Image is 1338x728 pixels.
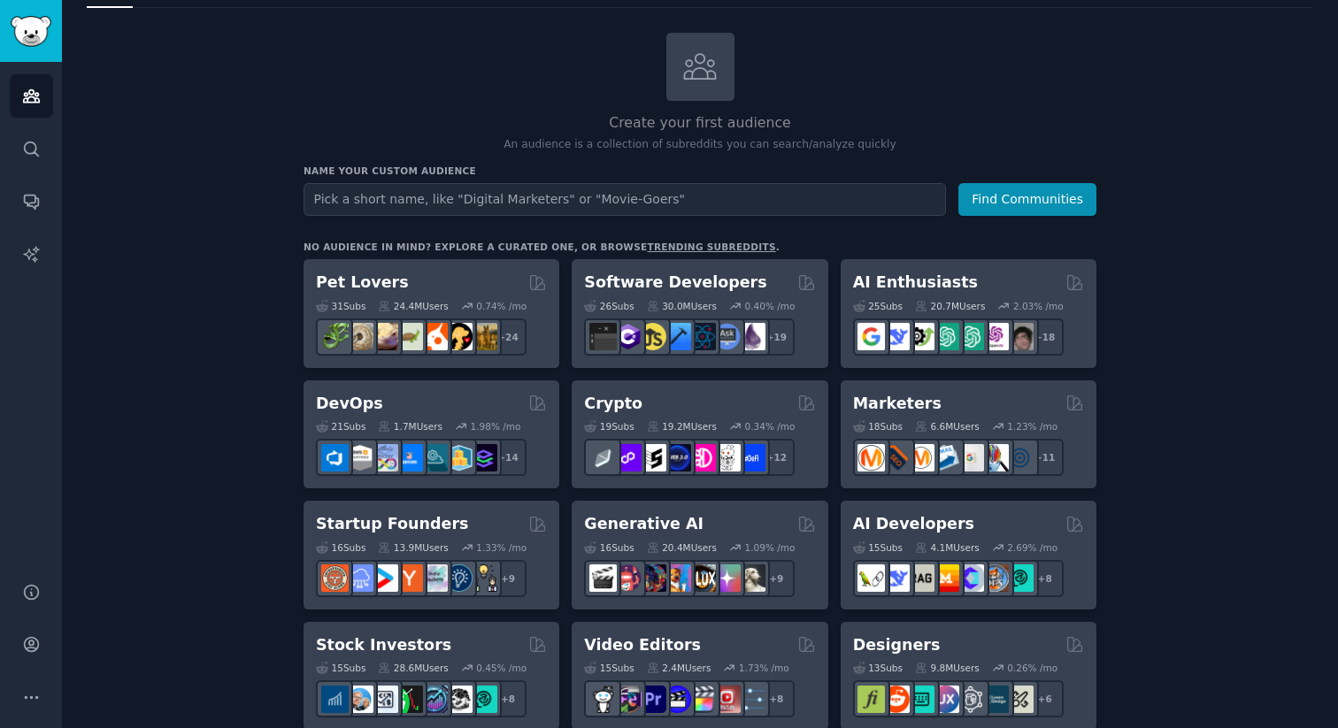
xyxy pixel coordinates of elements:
[304,165,1096,177] h3: Name your custom audience
[853,541,903,554] div: 15 Sub s
[853,420,903,433] div: 18 Sub s
[445,686,473,713] img: swingtrading
[584,272,766,294] h2: Software Developers
[489,439,527,476] div: + 14
[932,564,959,592] img: MistralAI
[346,686,373,713] img: ValueInvesting
[958,183,1096,216] button: Find Communities
[745,541,796,554] div: 1.09 % /mo
[853,634,941,656] h2: Designers
[957,444,984,471] img: googleads
[1006,323,1034,350] img: ArtificalIntelligence
[1007,420,1057,433] div: 1.23 % /mo
[470,686,497,713] img: technicalanalysis
[882,323,910,350] img: DeepSeek
[316,420,365,433] div: 21 Sub s
[745,420,796,433] div: 0.34 % /mo
[957,564,984,592] img: OpenSourceAI
[713,564,741,592] img: starryai
[584,513,704,535] h2: Generative AI
[713,686,741,713] img: Youtubevideo
[932,444,959,471] img: Emailmarketing
[981,323,1009,350] img: OpenAIDev
[445,444,473,471] img: aws_cdk
[981,686,1009,713] img: learndesign
[371,444,398,471] img: Docker_DevOps
[1006,564,1034,592] img: AIDevelopersSociety
[371,564,398,592] img: startup
[396,323,423,350] img: turtle
[378,300,448,312] div: 24.4M Users
[907,686,934,713] img: UI_Design
[647,662,711,674] div: 2.4M Users
[378,662,448,674] div: 28.6M Users
[1027,560,1064,597] div: + 8
[614,323,642,350] img: csharp
[738,564,765,592] img: DreamBooth
[420,323,448,350] img: cockatiel
[853,300,903,312] div: 25 Sub s
[371,686,398,713] img: Forex
[470,564,497,592] img: growmybusiness
[647,420,717,433] div: 19.2M Users
[589,686,617,713] img: gopro
[882,686,910,713] img: logodesign
[639,444,666,471] img: ethstaker
[316,513,468,535] h2: Startup Founders
[1007,541,1057,554] div: 2.69 % /mo
[1027,439,1064,476] div: + 11
[476,541,527,554] div: 1.33 % /mo
[688,686,716,713] img: finalcutpro
[420,444,448,471] img: platformengineering
[853,393,942,415] h2: Marketers
[981,444,1009,471] img: MarketingResearch
[957,686,984,713] img: userexperience
[739,662,789,674] div: 1.73 % /mo
[857,564,885,592] img: LangChain
[981,564,1009,592] img: llmops
[907,564,934,592] img: Rag
[614,564,642,592] img: dalle2
[738,323,765,350] img: elixir
[688,444,716,471] img: defiblockchain
[647,241,775,252] a: trending subreddits
[584,541,634,554] div: 16 Sub s
[11,16,51,47] img: GummySearch logo
[316,541,365,554] div: 16 Sub s
[589,323,617,350] img: software
[857,444,885,471] img: content_marketing
[882,564,910,592] img: DeepSeek
[584,662,634,674] div: 15 Sub s
[304,112,1096,134] h2: Create your first audience
[371,323,398,350] img: leopardgeckos
[420,564,448,592] img: indiehackers
[1027,318,1064,356] div: + 18
[932,323,959,350] img: chatgpt_promptDesign
[346,444,373,471] img: AWS_Certified_Experts
[471,420,521,433] div: 1.98 % /mo
[396,686,423,713] img: Trading
[907,323,934,350] img: AItoolsCatalog
[476,300,527,312] div: 0.74 % /mo
[321,323,349,350] img: herpetology
[664,444,691,471] img: web3
[857,686,885,713] img: typography
[853,662,903,674] div: 13 Sub s
[639,323,666,350] img: learnjavascript
[316,272,409,294] h2: Pet Lovers
[321,564,349,592] img: EntrepreneurRideAlong
[664,323,691,350] img: iOSProgramming
[915,300,985,312] div: 20.7M Users
[745,300,796,312] div: 0.40 % /mo
[316,393,383,415] h2: DevOps
[639,686,666,713] img: premiere
[316,634,451,656] h2: Stock Investors
[757,439,795,476] div: + 12
[378,541,448,554] div: 13.9M Users
[304,241,780,253] div: No audience in mind? Explore a curated one, or browse .
[738,444,765,471] img: defi_
[915,541,980,554] div: 4.1M Users
[757,680,795,717] div: + 8
[738,686,765,713] img: postproduction
[614,686,642,713] img: editors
